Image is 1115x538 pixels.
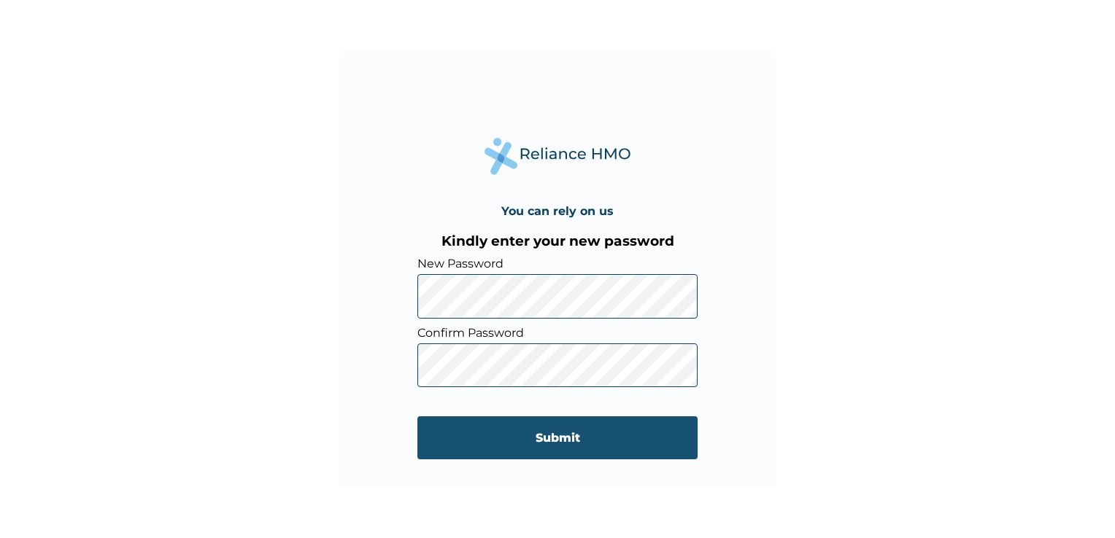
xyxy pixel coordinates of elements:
label: Confirm Password [417,326,698,340]
h3: Kindly enter your new password [417,233,698,249]
h4: You can rely on us [501,204,614,218]
img: Reliance Health's Logo [485,138,630,175]
input: Submit [417,416,698,459]
label: New Password [417,257,698,270]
